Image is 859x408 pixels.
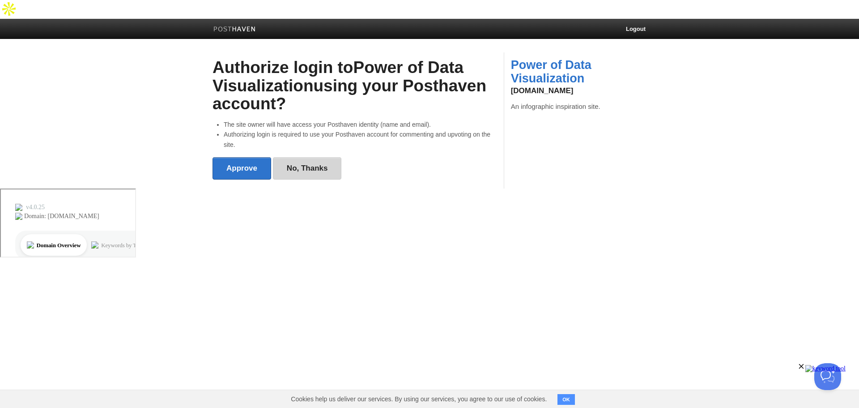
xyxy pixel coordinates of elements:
[282,390,556,408] span: Cookies help us deliver our services. By using our services, you agree to our use of cookies.
[213,58,464,95] strong: Power of Data Visualization
[273,157,342,180] a: No, Thanks
[23,23,98,30] div: Domain: [DOMAIN_NAME]
[224,129,497,150] li: Authorizing login is required to use your Posthaven account for commenting and upvoting on the site.
[814,363,841,390] iframe: Help Scout Beacon - Open
[224,120,497,129] li: The site owner will have access your Posthaven identity (name and email).
[36,53,80,59] div: Domain Overview
[14,23,21,30] img: website_grey.svg
[26,52,33,59] img: tab_domain_overview_orange.svg
[511,102,646,111] p: An infographic inspiration site.
[14,14,21,21] img: logo_orange.svg
[619,19,652,39] a: Logout
[511,86,574,95] a: [DOMAIN_NAME]
[213,157,271,180] input: Approve
[213,26,256,33] img: Posthaven-bar
[511,58,591,85] a: Power of Data Visualization
[90,52,98,59] img: tab_keywords_by_traffic_grey.svg
[100,53,148,59] div: Keywords by Traffic
[25,14,44,21] div: v 4.0.25
[557,394,575,405] button: OK
[213,59,497,113] h2: Authorize login to using your Posthaven account?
